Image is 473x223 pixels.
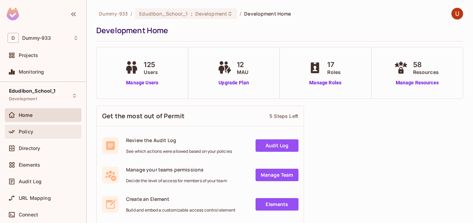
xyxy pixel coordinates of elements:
span: See which actions were allowed based on your policies [126,149,232,154]
img: SReyMgAAAABJRU5ErkJggg== [7,8,19,20]
div: 5 Steps Left [269,113,298,119]
span: Manage your teams permissions [126,166,227,173]
span: 17 [327,59,341,70]
span: Create an Element [126,196,235,202]
a: Manage Roles [306,79,344,86]
span: Development [9,96,37,102]
img: Uday Bagda [452,8,463,19]
span: Audit Log [19,179,42,184]
span: Roles [327,68,341,76]
a: Audit Log [256,139,298,152]
span: Edudibon_School_1 [139,10,188,17]
span: Projects [19,53,38,58]
a: Elements [256,198,298,211]
a: Manage Users [123,79,161,86]
a: Upgrade Plan [216,79,252,86]
span: 58 [413,59,439,70]
span: Home [19,112,33,118]
span: Decide the level of access for members of your team [126,178,227,184]
span: Users [144,68,158,76]
div: Development Home [96,25,460,36]
span: D [8,33,19,43]
span: Policy [19,129,33,134]
span: URL Mapping [19,195,51,201]
li: / [131,10,132,17]
span: Edudibon_School_1 [9,88,56,94]
a: Manage Team [256,169,298,181]
li: / [240,10,241,17]
span: Build and embed a customizable access control element [126,207,235,213]
span: 125 [144,59,158,70]
span: Resources [413,68,439,76]
span: Get the most out of Permit [102,112,185,120]
span: Elements [19,162,40,168]
span: Connect [19,212,38,217]
span: : [190,11,193,17]
span: Monitoring [19,69,44,75]
span: Development [195,10,227,17]
span: Directory [19,146,40,151]
span: the active workspace [99,10,128,17]
span: Development Home [244,10,291,17]
a: Manage Resources [392,79,442,86]
span: MAU [237,68,248,76]
span: Review the Audit Log [126,137,232,143]
span: 12 [237,59,248,70]
span: Workspace: Dummy-933 [22,35,51,41]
